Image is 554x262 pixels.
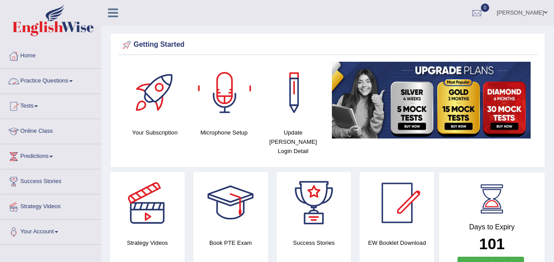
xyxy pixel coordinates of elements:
[0,44,101,66] a: Home
[479,235,505,252] b: 101
[449,223,535,231] h4: Days to Expiry
[481,4,490,12] span: 0
[194,128,254,137] h4: Microphone Setup
[0,119,101,141] a: Online Class
[277,238,351,247] h4: Success Stories
[0,220,101,242] a: Your Account
[0,195,101,217] a: Strategy Videos
[125,128,185,137] h4: Your Subscription
[120,38,535,52] div: Getting Started
[263,128,323,156] h4: Update [PERSON_NAME] Login Detail
[0,169,101,191] a: Success Stories
[193,238,268,247] h4: Book PTE Exam
[0,69,101,91] a: Practice Questions
[360,238,434,247] h4: EW Booklet Download
[0,144,101,166] a: Predictions
[0,94,101,116] a: Tests
[332,62,531,138] img: small5.jpg
[110,238,185,247] h4: Strategy Videos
